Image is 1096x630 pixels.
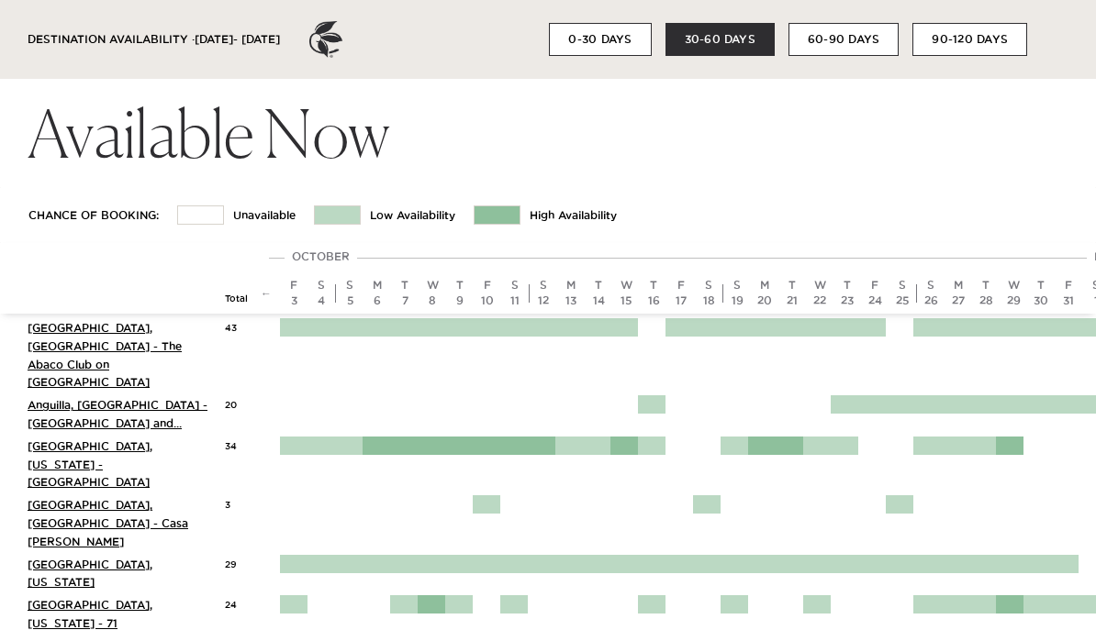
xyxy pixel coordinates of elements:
[838,293,856,309] div: 23
[423,293,442,309] div: 8
[589,293,608,309] div: 14
[28,7,280,72] div: DESTINATION AVAILABILITY · [DATE] - [DATE]
[478,293,497,309] div: 10
[396,293,414,309] div: 7
[423,278,442,293] div: W
[755,278,774,293] div: M
[341,293,359,309] div: 5
[644,293,663,309] div: 16
[478,278,497,293] div: F
[665,23,775,56] button: 30-60 DAYS
[28,206,178,225] td: Chance of Booking:
[562,293,580,309] div: 13
[28,90,1068,169] h1: Available Now
[28,499,188,547] a: [GEOGRAPHIC_DATA], [GEOGRAPHIC_DATA] - Casa [PERSON_NAME]
[1004,293,1023,309] div: 29
[977,278,995,293] div: T
[225,595,252,612] div: 24
[225,495,252,512] div: 3
[866,293,884,309] div: 24
[451,293,469,309] div: 9
[699,278,718,293] div: S
[893,278,911,293] div: S
[361,206,475,225] td: Low Availability
[728,278,746,293] div: S
[922,293,940,309] div: 26
[1032,278,1050,293] div: T
[893,293,911,309] div: 25
[506,293,524,309] div: 11
[506,278,524,293] div: S
[728,293,746,309] div: 19
[617,293,635,309] div: 15
[225,318,252,335] div: 43
[1032,293,1050,309] div: 30
[589,278,608,293] div: T
[1059,293,1078,309] div: 31
[672,278,690,293] div: F
[1059,278,1078,293] div: F
[811,278,829,293] div: W
[28,399,207,429] a: Anguilla, [GEOGRAPHIC_DATA] - [GEOGRAPHIC_DATA] and...
[755,293,774,309] div: 20
[28,440,152,489] a: [GEOGRAPHIC_DATA], [US_STATE] - [GEOGRAPHIC_DATA]
[312,293,330,309] div: 4
[368,293,386,309] div: 6
[788,23,899,56] button: 60-90 DAYS
[225,293,252,305] div: Total
[811,293,829,309] div: 22
[451,278,469,293] div: T
[534,293,553,309] div: 12
[549,23,651,56] button: 0-30 DAYS
[912,23,1027,56] button: 90-120 DAYS
[285,248,357,266] div: October
[949,293,967,309] div: 27
[783,278,801,293] div: T
[783,293,801,309] div: 21
[562,278,580,293] div: M
[922,278,940,293] div: S
[1004,278,1023,293] div: W
[285,293,303,309] div: 3
[838,278,856,293] div: T
[308,21,344,58] img: ER_Logo_Bug_Dark_Grey.a7df47556c74605c8875.png
[977,293,995,309] div: 28
[866,278,884,293] div: F
[312,278,330,293] div: S
[225,395,252,412] div: 20
[28,558,152,589] a: [GEOGRAPHIC_DATA], [US_STATE]
[949,278,967,293] div: M
[672,293,690,309] div: 17
[699,293,718,309] div: 18
[534,278,553,293] div: S
[396,278,414,293] div: T
[28,322,182,388] a: [GEOGRAPHIC_DATA], [GEOGRAPHIC_DATA] - The Abaco Club on [GEOGRAPHIC_DATA]
[341,278,359,293] div: S
[224,206,315,225] td: Unavailable
[261,287,272,299] a: ←
[520,206,636,225] td: High Availability
[285,278,303,293] div: F
[644,278,663,293] div: T
[368,278,386,293] div: M
[225,555,252,571] div: 29
[225,437,252,453] div: 34
[617,278,635,293] div: W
